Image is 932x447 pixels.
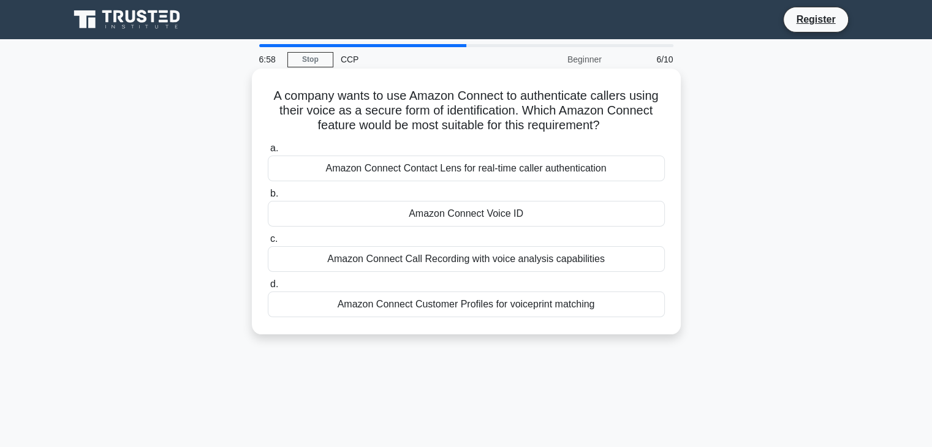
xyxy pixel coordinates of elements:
[270,188,278,198] span: b.
[268,201,665,227] div: Amazon Connect Voice ID
[333,47,502,72] div: CCP
[270,143,278,153] span: a.
[789,12,843,27] a: Register
[609,47,681,72] div: 6/10
[268,291,665,317] div: Amazon Connect Customer Profiles for voiceprint matching
[267,88,666,133] h5: A company wants to use Amazon Connect to authenticate callers using their voice as a secure form ...
[287,52,333,67] a: Stop
[270,233,278,244] span: c.
[270,279,278,289] span: d.
[268,156,665,181] div: Amazon Connect Contact Lens for real-time caller authentication
[252,47,287,72] div: 6:58
[502,47,609,72] div: Beginner
[268,246,665,272] div: Amazon Connect Call Recording with voice analysis capabilities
